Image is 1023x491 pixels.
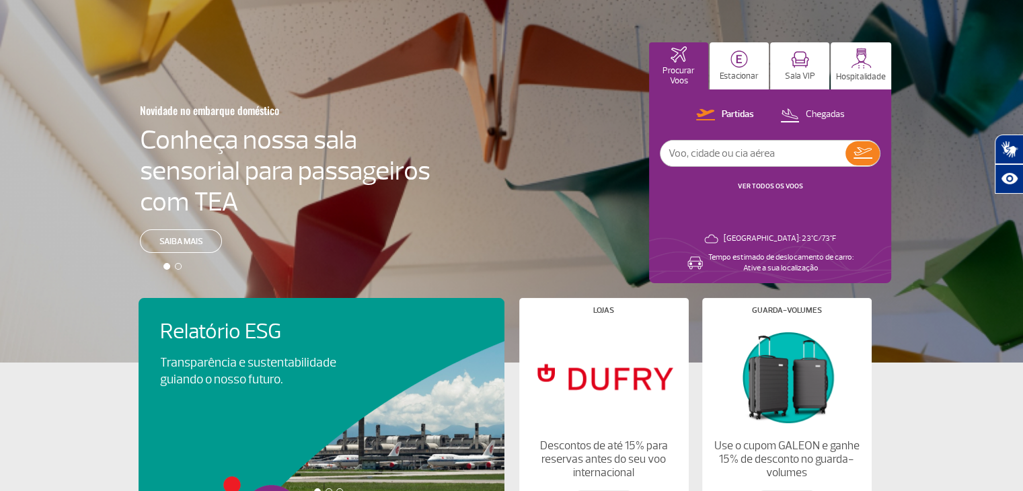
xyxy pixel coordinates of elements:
[730,50,748,68] img: carParkingHome.svg
[530,439,677,480] p: Descontos de até 15% para reservas antes do seu voo internacional
[995,135,1023,164] button: Abrir tradutor de língua de sinais.
[713,325,860,428] img: Guarda-volumes
[140,96,365,124] h3: Novidade no embarque doméstico
[160,319,483,388] a: Relatório ESGTransparência e sustentabilidade guiando o nosso futuro.
[806,108,845,121] p: Chegadas
[140,124,430,217] h4: Conheça nossa sala sensorial para passageiros com TEA
[724,233,836,244] p: [GEOGRAPHIC_DATA]: 23°C/73°F
[791,51,809,68] img: vipRoom.svg
[656,66,702,86] p: Procurar Voos
[708,252,854,274] p: Tempo estimado de deslocamento de carro: Ative a sua localização
[713,439,860,480] p: Use o cupom GALEON e ganhe 15% de desconto no guarda-volumes
[720,71,759,81] p: Estacionar
[995,164,1023,194] button: Abrir recursos assistivos.
[671,46,687,63] img: airplaneHomeActive.svg
[660,141,845,166] input: Voo, cidade ou cia aérea
[770,42,829,89] button: Sala VIP
[710,42,769,89] button: Estacionar
[140,229,222,253] a: Saiba mais
[776,106,849,124] button: Chegadas
[593,307,614,314] h4: Lojas
[836,72,886,82] p: Hospitalidade
[995,135,1023,194] div: Plugin de acessibilidade da Hand Talk.
[692,106,758,124] button: Partidas
[722,108,754,121] p: Partidas
[752,307,822,314] h4: Guarda-volumes
[851,48,872,69] img: hospitality.svg
[160,319,374,344] h4: Relatório ESG
[160,354,351,388] p: Transparência e sustentabilidade guiando o nosso futuro.
[734,181,807,192] button: VER TODOS OS VOOS
[530,325,677,428] img: Lojas
[831,42,891,89] button: Hospitalidade
[649,42,708,89] button: Procurar Voos
[785,71,815,81] p: Sala VIP
[738,182,803,190] a: VER TODOS OS VOOS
